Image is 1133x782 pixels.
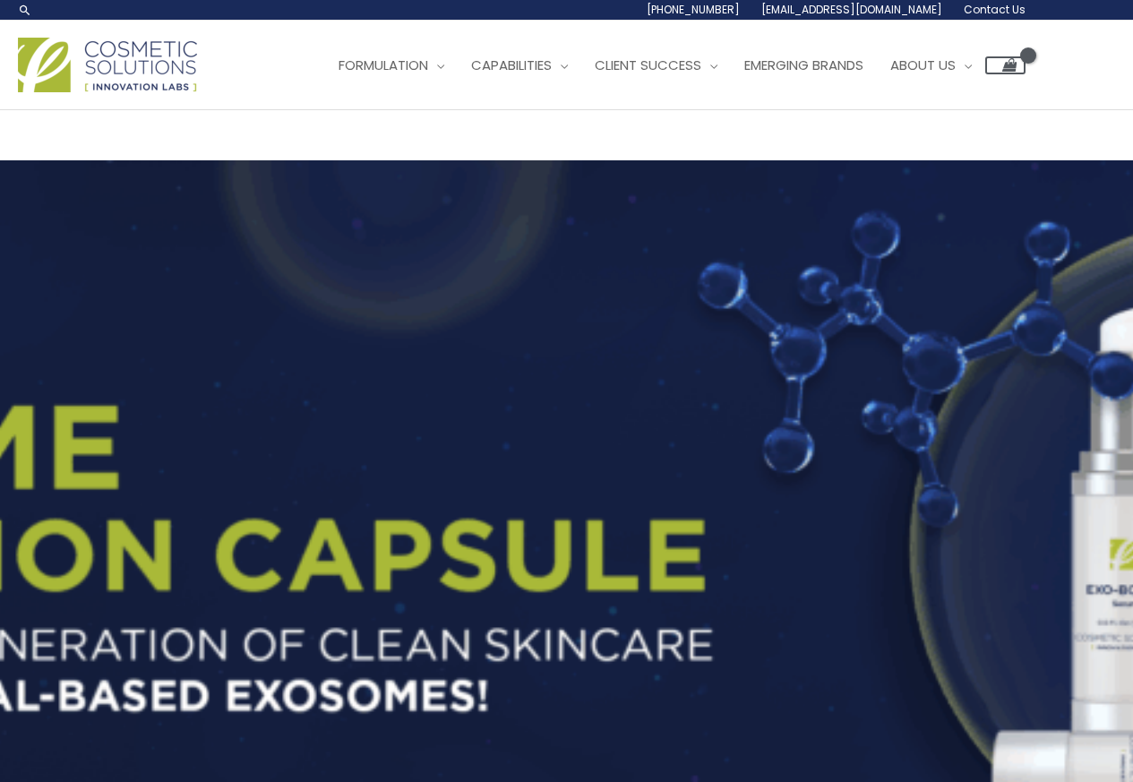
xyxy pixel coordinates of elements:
[325,39,458,92] a: Formulation
[312,39,1026,92] nav: Site Navigation
[877,39,985,92] a: About Us
[581,39,731,92] a: Client Success
[731,39,877,92] a: Emerging Brands
[458,39,581,92] a: Capabilities
[647,2,740,17] span: [PHONE_NUMBER]
[18,38,197,92] img: Cosmetic Solutions Logo
[595,56,701,74] span: Client Success
[985,56,1026,74] a: View Shopping Cart, empty
[761,2,942,17] span: [EMAIL_ADDRESS][DOMAIN_NAME]
[890,56,956,74] span: About Us
[18,3,32,17] a: Search icon link
[744,56,863,74] span: Emerging Brands
[964,2,1026,17] span: Contact Us
[339,56,428,74] span: Formulation
[471,56,552,74] span: Capabilities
